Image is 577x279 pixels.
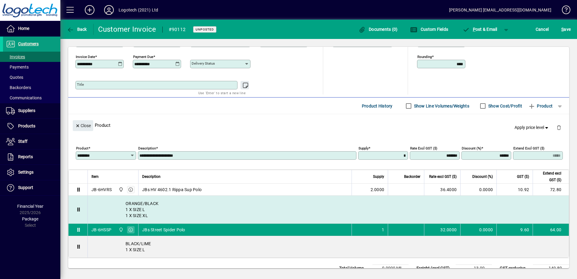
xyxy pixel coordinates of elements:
button: Apply price level [512,122,552,133]
mat-label: Invoice date [76,55,95,59]
div: Product [68,114,569,136]
button: Add [80,5,99,15]
span: Communications [6,95,42,100]
span: Financial Year [17,204,43,209]
a: Payments [3,62,60,72]
button: Documents (0) [357,24,399,35]
mat-label: Description [138,146,156,150]
span: Suppliers [18,108,35,113]
button: Back [65,24,88,35]
td: 0.0000 M³ [372,265,409,272]
button: Custom Fields [409,24,450,35]
span: Quotes [6,75,23,80]
span: Discount (%) [472,173,493,180]
span: JBs Street Spider Polo [142,227,185,233]
button: Profile [99,5,119,15]
span: ost & Email [462,27,497,32]
span: Product History [362,101,393,111]
span: Invoices [6,54,25,59]
div: BLACK/LIME 1 X SIZE L [88,236,569,258]
span: Product [528,101,553,111]
span: Item [91,173,99,180]
span: Backorders [6,85,31,90]
div: ORANGE/BLACK 1 X SIZE L 1 X SIZE XL [88,196,569,223]
div: JB-6HSSP [91,227,111,233]
span: 2.0000 [371,187,384,193]
a: Backorders [3,82,60,93]
span: Unposted [196,27,214,31]
button: Cancel [534,24,550,35]
a: Products [3,119,60,134]
span: Cancel [536,24,549,34]
mat-hint: Use 'Enter' to start a new line [198,89,246,96]
div: 36.4000 [428,187,457,193]
span: GST ($) [517,173,529,180]
a: Home [3,21,60,36]
span: Staff [18,139,27,144]
button: Delete [552,120,566,135]
span: JBs HV 4602.1 Rippa Sup Polo [142,187,202,193]
td: 72.80 [533,184,569,196]
div: [PERSON_NAME] [EMAIL_ADDRESS][DOMAIN_NAME] [449,5,551,15]
div: Logotech (2021) Ltd [119,5,158,15]
mat-label: Title [77,82,84,87]
mat-label: Rate excl GST ($) [410,146,437,150]
a: Invoices [3,52,60,62]
td: 0.0000 [460,224,496,236]
td: 0.0000 [460,184,496,196]
td: 13.00 [456,265,492,272]
span: Settings [18,170,33,175]
td: 64.00 [533,224,569,236]
span: Extend excl GST ($) [537,170,561,183]
div: Customer Invoice [98,24,156,34]
mat-label: Extend excl GST ($) [513,146,544,150]
span: Products [18,123,35,128]
mat-label: Discount (%) [462,146,481,150]
span: Package [22,216,38,221]
mat-label: Product [76,146,88,150]
a: Knowledge Base [557,1,569,21]
button: Save [560,24,572,35]
a: Staff [3,134,60,149]
span: Customers [18,41,39,46]
mat-label: Supply [359,146,368,150]
span: Back [67,27,87,32]
span: Home [18,26,29,31]
mat-label: Delivery status [192,61,215,66]
a: Settings [3,165,60,180]
button: Post & Email [459,24,500,35]
div: #90112 [169,25,186,34]
span: Reports [18,154,33,159]
button: Product History [359,101,395,111]
td: Freight (excl GST) [413,265,456,272]
span: Documents (0) [359,27,398,32]
label: Show Cost/Profit [487,103,522,109]
span: Close [75,121,91,131]
span: Rate excl GST ($) [429,173,457,180]
a: Support [3,180,60,195]
span: Central [117,226,124,233]
span: P [473,27,476,32]
span: Payments [6,65,29,69]
td: 9.60 [496,224,533,236]
a: Communications [3,93,60,103]
span: Central [117,186,124,193]
app-page-header-button: Delete [552,125,566,130]
span: Support [18,185,33,190]
label: Show Line Volumes/Weights [413,103,469,109]
mat-label: Rounding [417,55,432,59]
td: Total Volume [336,265,372,272]
span: ave [561,24,571,34]
a: Quotes [3,72,60,82]
span: Apply price level [515,124,550,131]
div: 32.0000 [428,227,457,233]
app-page-header-button: Back [60,24,94,35]
mat-label: Payment due [133,55,153,59]
span: Custom Fields [410,27,448,32]
a: Reports [3,149,60,165]
span: S [561,27,564,32]
button: Product [525,101,556,111]
span: Description [142,173,161,180]
span: Backorder [404,173,420,180]
span: Supply [373,173,384,180]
